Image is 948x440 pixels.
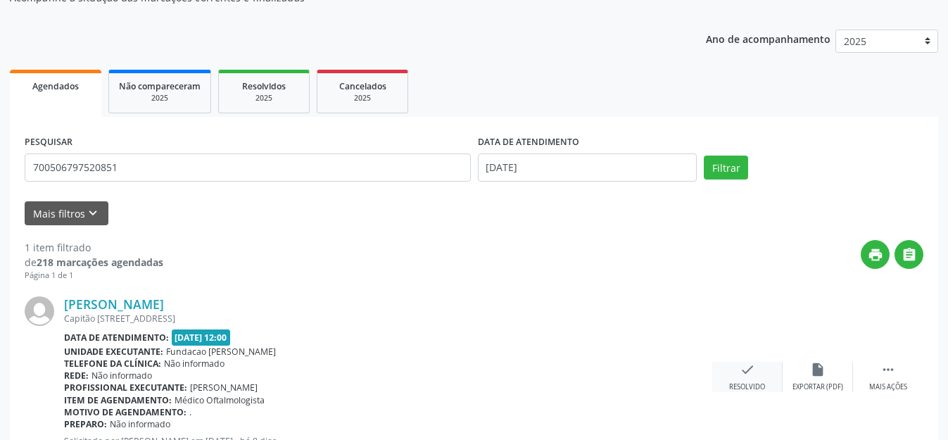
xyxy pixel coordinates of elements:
b: Telefone da clínica: [64,358,161,370]
b: Data de atendimento: [64,332,169,344]
label: PESQUISAR [25,132,72,153]
span: Fundacao [PERSON_NAME] [166,346,276,358]
p: Ano de acompanhamento [706,30,830,47]
div: Mais ações [869,382,907,392]
span: Médico Oftalmologista [175,394,265,406]
div: 1 item filtrado [25,240,163,255]
img: img [25,296,54,326]
b: Item de agendamento: [64,394,172,406]
b: Motivo de agendamento: [64,406,187,418]
b: Rede: [64,370,89,382]
div: 2025 [327,93,398,103]
span: Cancelados [339,80,386,92]
div: Exportar (PDF) [792,382,843,392]
span: Não compareceram [119,80,201,92]
i: print [868,247,883,263]
span: Agendados [32,80,79,92]
button: Mais filtroskeyboard_arrow_down [25,201,108,226]
span: . [189,406,191,418]
span: [DATE] 12:00 [172,329,231,346]
button:  [895,240,923,269]
label: DATA DE ATENDIMENTO [478,132,579,153]
button: Filtrar [704,156,748,180]
i:  [902,247,917,263]
span: Não informado [91,370,152,382]
i:  [880,362,896,377]
b: Profissional executante: [64,382,187,394]
b: Preparo: [64,418,107,430]
span: Resolvidos [242,80,286,92]
input: Nome, CNS [25,153,471,182]
div: Resolvido [729,382,765,392]
div: Capitão [STREET_ADDRESS] [64,313,712,325]
span: [PERSON_NAME] [190,382,258,394]
a: [PERSON_NAME] [64,296,164,312]
i: check [740,362,755,377]
b: Unidade executante: [64,346,163,358]
div: 2025 [229,93,299,103]
button: print [861,240,890,269]
span: Não informado [110,418,170,430]
i: keyboard_arrow_down [85,206,101,221]
input: Selecione um intervalo [478,153,697,182]
div: Página 1 de 1 [25,270,163,282]
div: de [25,255,163,270]
span: Não informado [164,358,225,370]
div: 2025 [119,93,201,103]
strong: 218 marcações agendadas [37,256,163,269]
i: insert_drive_file [810,362,826,377]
